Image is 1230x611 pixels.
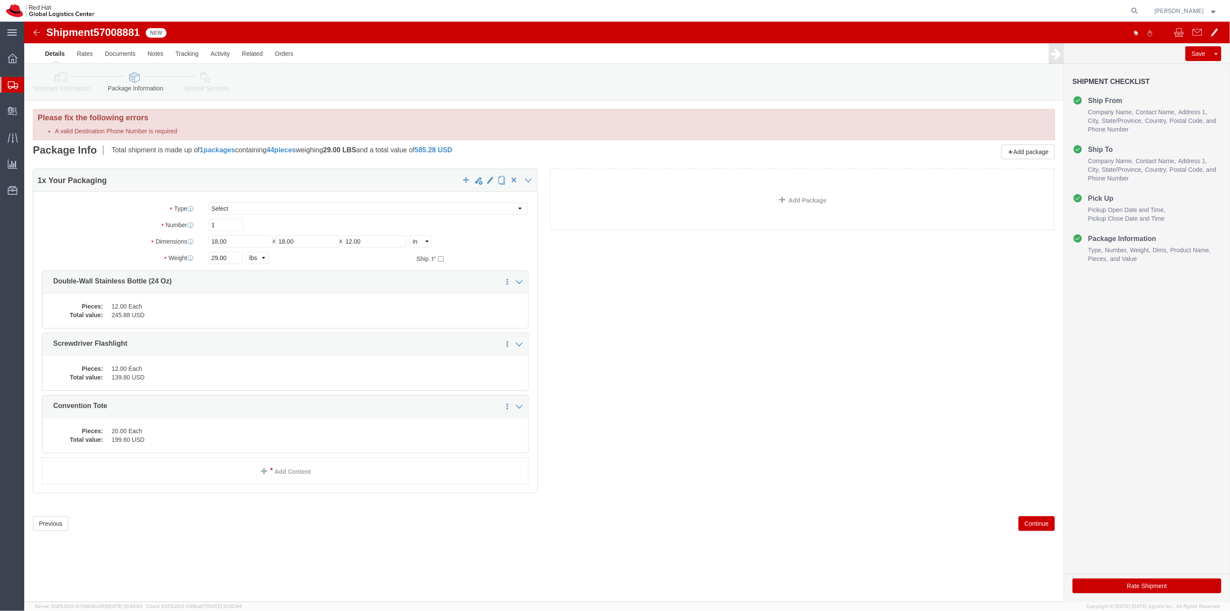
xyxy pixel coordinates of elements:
[207,604,242,609] span: [DATE] 10:52:44
[24,22,1230,602] iframe: FS Legacy Container
[6,4,94,17] img: logo
[107,604,142,609] span: [DATE] 10:43:43
[1086,603,1220,610] span: Copyright © [DATE]-[DATE] Agistix Inc., All Rights Reserved
[1154,6,1218,16] button: [PERSON_NAME]
[146,604,242,609] span: Client: 2025.20.0-035ba07
[35,604,142,609] span: Server: 2025.20.0-970904bc0f3
[1155,6,1204,16] span: Jason Alexander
